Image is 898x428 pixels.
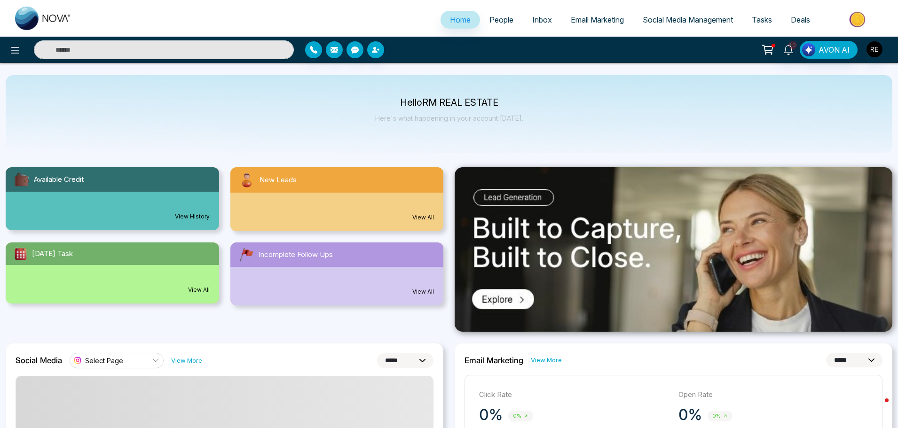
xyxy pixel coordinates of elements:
[412,288,434,296] a: View All
[225,167,449,231] a: New LeadsView All
[34,174,84,185] span: Available Credit
[752,15,772,24] span: Tasks
[412,213,434,222] a: View All
[480,11,523,29] a: People
[238,246,255,263] img: followUps.svg
[260,175,297,186] span: New Leads
[16,356,62,365] h2: Social Media
[479,405,503,424] p: 0%
[742,11,781,29] a: Tasks
[32,249,73,259] span: [DATE] Task
[819,44,850,55] span: AVON AI
[781,11,819,29] a: Deals
[225,242,449,305] a: Incomplete Follow UpsView All
[508,411,533,421] span: 0%
[633,11,742,29] a: Social Media Management
[259,249,333,260] span: Incomplete Follow Ups
[13,171,30,188] img: availableCredit.svg
[441,11,480,29] a: Home
[678,389,868,400] p: Open Rate
[489,15,513,24] span: People
[678,405,702,424] p: 0%
[824,9,892,30] img: Market-place.gif
[866,396,889,419] iframe: Intercom live chat
[523,11,561,29] a: Inbox
[171,356,202,365] a: View More
[802,43,815,56] img: Lead Flow
[85,356,123,365] span: Select Page
[175,212,210,221] a: View History
[788,41,797,49] span: 10
[777,41,800,57] a: 10
[643,15,733,24] span: Social Media Management
[708,411,733,421] span: 0%
[375,99,523,107] p: Hello RM REAL ESTATE
[465,356,523,365] h2: Email Marketing
[800,41,858,59] button: AVON AI
[450,15,471,24] span: Home
[13,246,28,261] img: todayTask.svg
[479,389,669,400] p: Click Rate
[455,167,892,332] img: .
[188,286,210,294] a: View All
[375,114,523,122] p: Here's what happening in your account [DATE].
[866,41,882,57] img: User Avatar
[532,15,552,24] span: Inbox
[791,15,810,24] span: Deals
[531,356,562,365] a: View More
[73,356,82,365] img: instagram
[238,171,256,189] img: newLeads.svg
[571,15,624,24] span: Email Marketing
[15,7,71,30] img: Nova CRM Logo
[561,11,633,29] a: Email Marketing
